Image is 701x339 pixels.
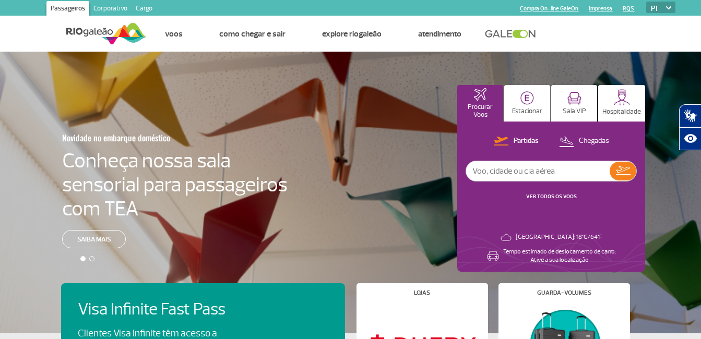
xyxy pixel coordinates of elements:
button: Chegadas [556,135,612,148]
a: VER TODOS OS VOOS [526,193,577,200]
input: Voo, cidade ou cia aérea [466,161,610,181]
div: Plugin de acessibilidade da Hand Talk. [679,104,701,150]
a: Cargo [132,1,157,18]
p: Hospitalidade [602,108,641,116]
button: Partidas [491,135,542,148]
img: hospitality.svg [614,89,630,105]
a: Corporativo [89,1,132,18]
a: Atendimento [418,29,461,39]
button: Abrir recursos assistivos. [679,127,701,150]
button: Abrir tradutor de língua de sinais. [679,104,701,127]
a: Como chegar e sair [219,29,286,39]
h4: Lojas [414,290,430,296]
p: Sala VIP [563,107,586,115]
p: Tempo estimado de deslocamento de carro: Ative a sua localização [503,248,616,264]
a: Explore RIOgaleão [322,29,382,39]
a: Voos [165,29,183,39]
h4: Visa Infinite Fast Pass [78,300,244,319]
a: Saiba mais [62,230,126,248]
img: carParkingHome.svg [520,91,534,105]
img: vipRoom.svg [567,92,581,105]
a: RQS [623,5,634,12]
h4: Guarda-volumes [537,290,591,296]
button: Procurar Voos [457,85,503,122]
a: Passageiros [46,1,89,18]
button: Sala VIP [551,85,597,122]
button: VER TODOS OS VOOS [523,192,580,201]
p: Partidas [514,136,539,146]
a: Imprensa [589,5,612,12]
p: Estacionar [512,107,542,115]
h3: Novidade no embarque doméstico [62,127,236,149]
a: Compra On-line GaleOn [520,5,578,12]
img: airplaneHomeActive.svg [474,88,486,101]
h4: Conheça nossa sala sensorial para passageiros com TEA [62,149,288,221]
p: Procurar Voos [462,103,498,119]
button: Estacionar [504,85,550,122]
p: [GEOGRAPHIC_DATA]: 18°C/64°F [516,233,602,241]
button: Hospitalidade [598,85,645,122]
p: Chegadas [579,136,609,146]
